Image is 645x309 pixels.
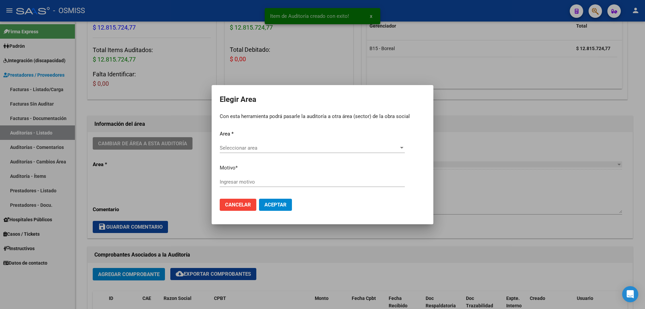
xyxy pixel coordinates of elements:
button: Cancelar [220,199,256,211]
div: Open Intercom Messenger [622,286,638,302]
span: Aceptar [264,202,287,208]
button: Aceptar [259,199,292,211]
span: Cancelar [225,202,251,208]
span: Seleccionar area [220,145,399,151]
p: Area * [220,130,425,138]
h2: Elegir Area [220,93,425,106]
p: Motivo [220,164,425,172]
p: Con esta herramienta podrá pasarle la auditoría a otra área (sector) de la obra social [220,113,425,120]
